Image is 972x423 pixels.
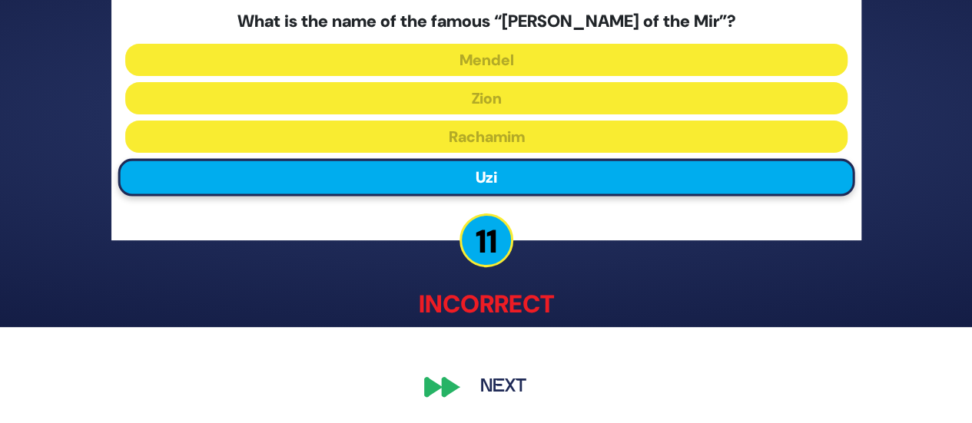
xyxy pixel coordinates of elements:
button: Uzi [118,159,854,197]
button: Zion [125,83,848,115]
p: 11 [459,214,513,268]
button: Mendel [125,45,848,77]
h5: What is the name of the famous “[PERSON_NAME] of the Mir”? [125,12,848,31]
button: Next [459,370,548,405]
button: Rachamim [125,121,848,154]
p: The correct answer is: [PERSON_NAME] [111,326,861,342]
p: Incorrect [111,286,861,323]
